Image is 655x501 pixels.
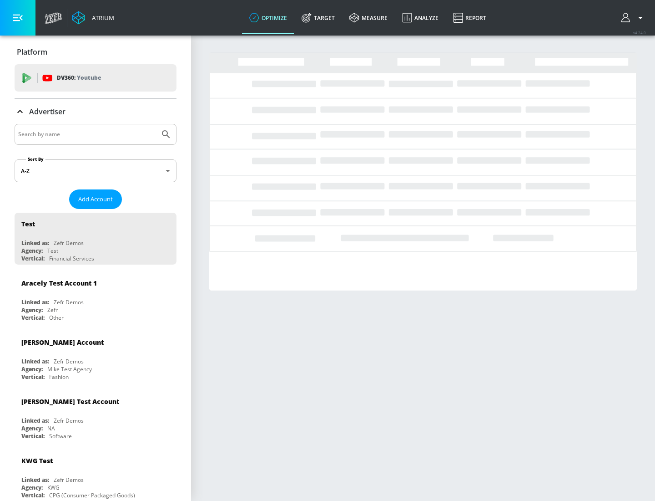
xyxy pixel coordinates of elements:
div: Agency: [21,306,43,314]
p: Youtube [77,73,101,82]
a: optimize [242,1,294,34]
div: Zefr Demos [54,476,84,484]
div: Vertical: [21,373,45,381]
div: Other [49,314,64,322]
div: Agency: [21,247,43,255]
div: TestLinked as:Zefr DemosAgency:TestVertical:Financial Services [15,213,176,265]
div: Zefr Demos [54,417,84,424]
input: Search by name [18,128,156,140]
div: Agency: [21,484,43,491]
div: [PERSON_NAME] Account [21,338,104,347]
label: Sort By [26,156,45,162]
div: KWG [47,484,60,491]
div: Linked as: [21,298,49,306]
a: Atrium [72,11,114,25]
div: Atrium [88,14,114,22]
a: Target [294,1,342,34]
div: Aracely Test Account 1Linked as:Zefr DemosAgency:ZefrVertical:Other [15,272,176,324]
div: Advertiser [15,99,176,124]
div: Linked as: [21,239,49,247]
a: measure [342,1,395,34]
div: Test [47,247,58,255]
div: Software [49,432,72,440]
div: Agency: [21,424,43,432]
div: CPG (Consumer Packaged Goods) [49,491,135,499]
div: Vertical: [21,314,45,322]
div: Fashion [49,373,69,381]
div: Vertical: [21,432,45,440]
div: Zefr [47,306,58,314]
p: DV360: [57,73,101,83]
div: Linked as: [21,476,49,484]
p: Platform [17,47,47,57]
button: Add Account [69,189,122,209]
div: [PERSON_NAME] Test Account [21,397,119,406]
div: Platform [15,39,176,65]
span: Add Account [78,194,113,204]
div: [PERSON_NAME] AccountLinked as:Zefr DemosAgency:Mike Test AgencyVertical:Fashion [15,331,176,383]
div: Vertical: [21,255,45,262]
div: Vertical: [21,491,45,499]
div: [PERSON_NAME] Test AccountLinked as:Zefr DemosAgency:NAVertical:Software [15,390,176,442]
a: Analyze [395,1,446,34]
div: NA [47,424,55,432]
div: Zefr Demos [54,358,84,365]
div: KWG Test [21,456,53,465]
div: DV360: Youtube [15,64,176,92]
a: Report [446,1,494,34]
div: A-Z [15,159,176,182]
div: Test [21,220,35,228]
div: Linked as: [21,358,49,365]
div: Mike Test Agency [47,365,92,373]
div: Linked as: [21,417,49,424]
div: Zefr Demos [54,298,84,306]
div: Agency: [21,365,43,373]
div: Financial Services [49,255,94,262]
div: Zefr Demos [54,239,84,247]
div: Aracely Test Account 1 [21,279,97,287]
p: Advertiser [29,107,65,117]
span: v 4.24.0 [633,30,646,35]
